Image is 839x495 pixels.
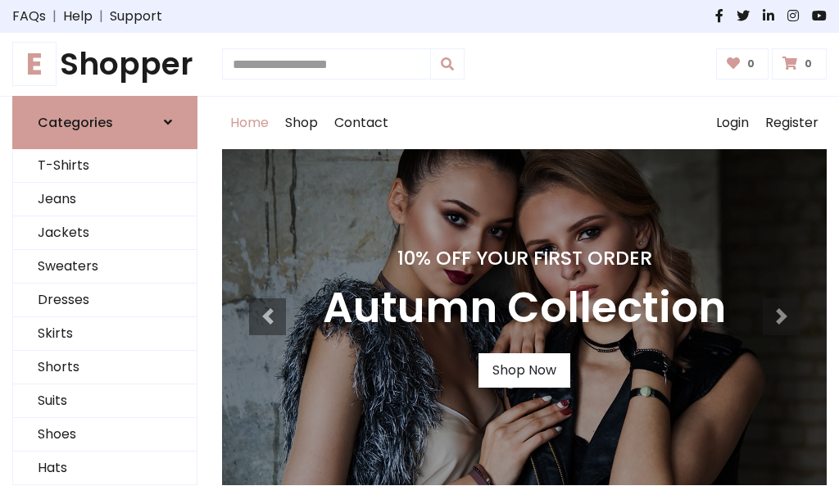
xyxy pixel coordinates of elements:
[38,115,113,130] h6: Categories
[13,216,197,250] a: Jackets
[12,46,197,83] h1: Shopper
[222,97,277,149] a: Home
[13,183,197,216] a: Jeans
[63,7,93,26] a: Help
[13,284,197,317] a: Dresses
[326,97,397,149] a: Contact
[13,351,197,384] a: Shorts
[743,57,759,71] span: 0
[13,149,197,183] a: T-Shirts
[110,7,162,26] a: Support
[12,42,57,86] span: E
[13,250,197,284] a: Sweaters
[323,247,726,270] h4: 10% Off Your First Order
[277,97,326,149] a: Shop
[13,452,197,485] a: Hats
[46,7,63,26] span: |
[323,283,726,334] h3: Autumn Collection
[12,7,46,26] a: FAQs
[716,48,769,79] a: 0
[12,96,197,149] a: Categories
[478,353,570,388] a: Shop Now
[708,97,757,149] a: Login
[800,57,816,71] span: 0
[13,384,197,418] a: Suits
[13,317,197,351] a: Skirts
[772,48,827,79] a: 0
[93,7,110,26] span: |
[12,46,197,83] a: EShopper
[13,418,197,452] a: Shoes
[757,97,827,149] a: Register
